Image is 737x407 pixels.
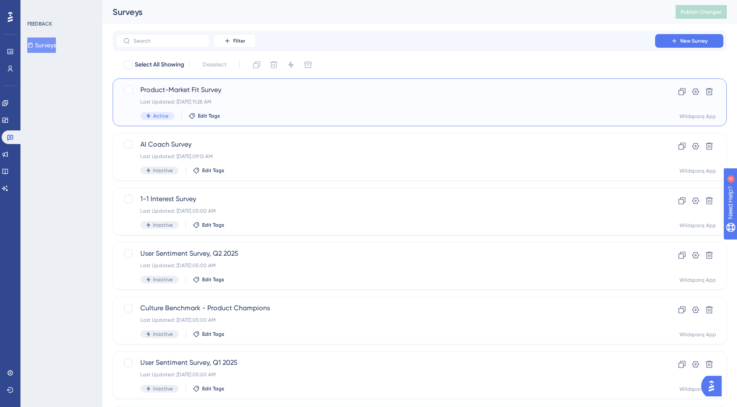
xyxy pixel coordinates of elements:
div: Last Updated: [DATE] 11:28 AM [140,98,631,105]
span: New Survey [680,38,708,44]
button: Publish Changes [676,5,727,19]
div: Last Updated: [DATE] 05:00 AM [140,317,631,323]
div: Wildsparq App [679,113,716,120]
button: Edit Tags [193,276,224,283]
span: Inactive [153,222,173,228]
button: New Survey [655,34,723,48]
span: Inactive [153,331,173,338]
span: Select All Showing [135,60,184,70]
div: Last Updated: [DATE] 05:00 AM [140,208,631,214]
button: Edit Tags [193,167,224,174]
span: Edit Tags [198,113,220,119]
input: Search [133,38,203,44]
button: Edit Tags [193,222,224,228]
div: FEEDBACK [27,20,52,27]
div: 4 [59,4,62,11]
button: Deselect [195,57,234,72]
div: Last Updated: [DATE] 05:00 AM [140,262,631,269]
span: Product-Market Fit Survey [140,85,631,95]
span: Inactive [153,167,173,174]
iframe: UserGuiding AI Assistant Launcher [701,373,727,399]
span: User Sentiment Survey, Q2 2025 [140,248,631,259]
span: Edit Tags [202,331,224,338]
span: Edit Tags [202,385,224,392]
button: Surveys [27,38,56,53]
div: Wildsparq App [679,167,716,174]
span: Active [153,113,168,119]
button: Edit Tags [193,385,224,392]
span: Publish Changes [681,9,722,15]
span: Inactive [153,385,173,392]
div: Wildsparq App [679,331,716,338]
span: Culture Benchmark - Product Champions [140,303,631,313]
div: Wildsparq App [679,277,716,283]
span: Filter [233,38,245,44]
div: Last Updated: [DATE] 05:00 AM [140,371,631,378]
span: 1-1 Interest Survey [140,194,631,204]
span: Edit Tags [202,167,224,174]
button: Filter [213,34,256,48]
span: AI Coach Survey [140,139,631,150]
span: User Sentiment Survey, Q1 2025 [140,358,631,368]
button: Edit Tags [193,331,224,338]
span: Edit Tags [202,222,224,228]
div: Wildsparq App [679,386,716,393]
span: Need Help? [20,2,53,12]
span: Inactive [153,276,173,283]
div: Last Updated: [DATE] 09:12 AM [140,153,631,160]
span: Deselect [203,60,226,70]
div: Surveys [113,6,654,18]
span: Edit Tags [202,276,224,283]
button: Edit Tags [189,113,220,119]
div: Wildsparq App [679,222,716,229]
